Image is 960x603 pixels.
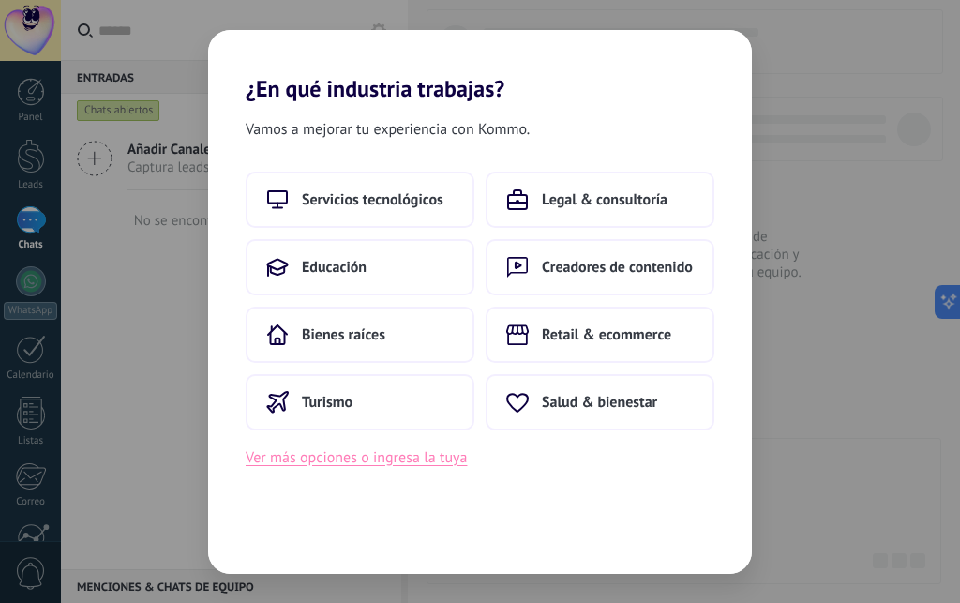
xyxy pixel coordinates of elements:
button: Salud & bienestar [486,374,714,430]
span: Retail & ecommerce [542,325,671,344]
button: Turismo [246,374,474,430]
span: Vamos a mejorar tu experiencia con Kommo. [246,117,530,142]
span: Educación [302,258,367,277]
button: Servicios tecnológicos [246,172,474,228]
button: Legal & consultoría [486,172,714,228]
button: Educación [246,239,474,295]
span: Turismo [302,393,352,412]
button: Creadores de contenido [486,239,714,295]
span: Bienes raíces [302,325,385,344]
h2: ¿En qué industria trabajas? [208,30,752,102]
span: Salud & bienestar [542,393,657,412]
button: Bienes raíces [246,307,474,363]
span: Creadores de contenido [542,258,693,277]
span: Servicios tecnológicos [302,190,443,209]
button: Retail & ecommerce [486,307,714,363]
span: Legal & consultoría [542,190,667,209]
button: Ver más opciones o ingresa la tuya [246,445,467,470]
